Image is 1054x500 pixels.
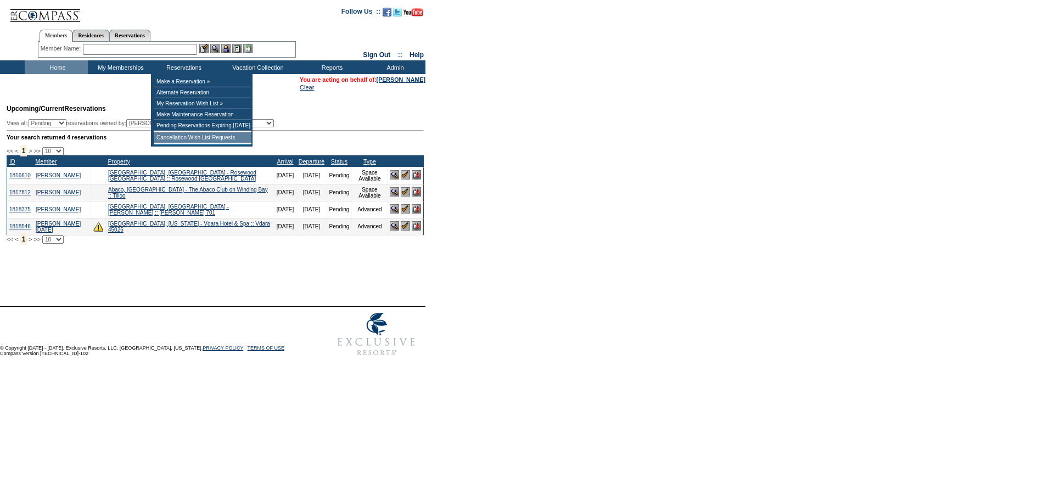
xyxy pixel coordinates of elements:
[108,187,268,199] a: Abaco, [GEOGRAPHIC_DATA] - The Abaco Club on Winding Bay :: Tilloo
[93,222,103,232] img: There are insufficient days and/or tokens to cover this reservation
[33,148,40,154] span: >>
[393,11,402,18] a: Follow us on Twitter
[390,187,399,196] img: View Reservation
[299,158,324,165] a: Departure
[412,204,421,214] img: Cancel Reservation
[7,105,106,113] span: Reservations
[72,30,109,41] a: Residences
[15,236,18,243] span: <
[154,109,251,120] td: Make Maintenance Reservation
[274,218,296,235] td: [DATE]
[401,221,410,231] img: Confirm Reservation
[377,76,425,83] a: [PERSON_NAME]
[40,30,73,42] a: Members
[327,307,425,362] img: Exclusive Resorts
[412,221,421,231] img: Cancel Reservation
[9,206,31,212] a: 1818375
[296,218,327,235] td: [DATE]
[352,184,388,201] td: Space Available
[33,236,40,243] span: >>
[327,167,352,184] td: Pending
[390,170,399,179] img: View Reservation
[410,51,424,59] a: Help
[20,234,27,245] span: 1
[401,204,410,214] img: Confirm Reservation
[29,236,32,243] span: >
[401,187,410,196] img: Confirm Reservation
[352,167,388,184] td: Space Available
[108,170,256,182] a: [GEOGRAPHIC_DATA], [GEOGRAPHIC_DATA] - Rosewood [GEOGRAPHIC_DATA] :: Rosewood [GEOGRAPHIC_DATA]
[36,221,81,233] a: [PERSON_NAME][DATE]
[352,201,388,218] td: Advanced
[36,172,81,178] a: [PERSON_NAME]
[331,158,347,165] a: Status
[199,44,209,53] img: b_edit.gif
[412,187,421,196] img: Cancel Reservation
[232,44,242,53] img: Reservations
[214,60,299,74] td: Vacation Collection
[7,148,13,154] span: <<
[403,11,423,18] a: Subscribe to our YouTube Channel
[41,44,83,53] div: Member Name:
[390,221,399,231] img: View Reservation
[108,204,229,216] a: [GEOGRAPHIC_DATA], [GEOGRAPHIC_DATA] - [PERSON_NAME] :: [PERSON_NAME] 701
[154,76,251,87] td: Make a Reservation »
[300,84,314,91] a: Clear
[203,345,243,351] a: PRIVACY POLICY
[7,119,279,127] div: View all: reservations owned by:
[393,8,402,16] img: Follow us on Twitter
[327,201,352,218] td: Pending
[363,158,376,165] a: Type
[300,76,425,83] span: You are acting on behalf of:
[341,7,380,20] td: Follow Us ::
[154,87,251,98] td: Alternate Reservation
[299,60,362,74] td: Reports
[362,60,425,74] td: Admin
[36,189,81,195] a: [PERSON_NAME]
[296,201,327,218] td: [DATE]
[274,167,296,184] td: [DATE]
[9,158,15,165] a: ID
[20,145,27,156] span: 1
[25,60,88,74] td: Home
[108,221,270,233] a: [GEOGRAPHIC_DATA], [US_STATE] - Vdara Hotel & Spa :: Vdara 45026
[9,223,31,229] a: 1818546
[248,345,285,351] a: TERMS OF USE
[7,134,424,141] div: Your search returned 4 reservations
[383,8,391,16] img: Become our fan on Facebook
[398,51,402,59] span: ::
[327,218,352,235] td: Pending
[327,184,352,201] td: Pending
[274,201,296,218] td: [DATE]
[9,172,31,178] a: 1816610
[390,204,399,214] img: View Reservation
[29,148,32,154] span: >
[88,60,151,74] td: My Memberships
[108,158,130,165] a: Property
[274,184,296,201] td: [DATE]
[210,44,220,53] img: View
[221,44,231,53] img: Impersonate
[403,8,423,16] img: Subscribe to our YouTube Channel
[36,206,81,212] a: [PERSON_NAME]
[7,105,64,113] span: Upcoming/Current
[35,158,57,165] a: Member
[296,184,327,201] td: [DATE]
[154,132,251,143] td: Cancellation Wish List Requests
[296,167,327,184] td: [DATE]
[151,60,214,74] td: Reservations
[243,44,253,53] img: b_calculator.gif
[401,170,410,179] img: Confirm Reservation
[363,51,390,59] a: Sign Out
[7,236,13,243] span: <<
[154,120,251,131] td: Pending Reservations Expiring [DATE]
[352,218,388,235] td: Advanced
[383,11,391,18] a: Become our fan on Facebook
[277,158,293,165] a: Arrival
[109,30,150,41] a: Reservations
[412,170,421,179] img: Cancel Reservation
[154,98,251,109] td: My Reservation Wish List »
[15,148,18,154] span: <
[9,189,31,195] a: 1817812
